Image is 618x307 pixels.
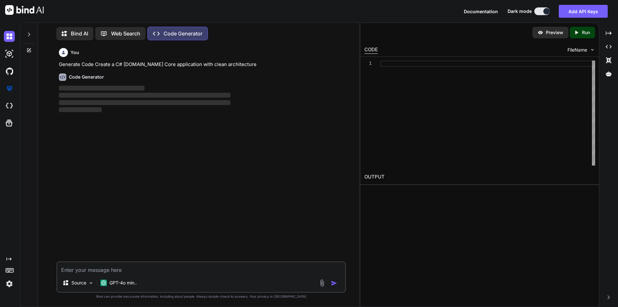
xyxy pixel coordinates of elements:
[360,169,599,185] h2: OUTPUT
[464,8,498,15] button: Documentation
[71,30,88,37] p: Bind AI
[59,107,102,112] span: ‌
[546,29,563,36] p: Preview
[4,66,15,77] img: githubDark
[69,74,104,80] h6: Code Generator
[4,48,15,59] img: darkAi-studio
[109,280,137,286] p: GPT-4o min..
[464,9,498,14] span: Documentation
[5,5,44,15] img: Bind AI
[164,30,202,37] p: Code Generator
[4,101,15,111] img: cloudideIcon
[331,280,337,286] img: icon
[59,100,230,105] span: ‌
[364,46,378,54] div: CODE
[559,5,608,18] button: Add API Keys
[56,294,346,299] p: Bind can provide inaccurate information, including about people. Always double-check its answers....
[590,47,595,53] img: chevron down
[538,30,543,35] img: preview
[71,280,86,286] p: Source
[70,49,79,56] h6: You
[59,61,345,68] p: Generate Code Create a C# [DOMAIN_NAME] Core application with clean architecture
[567,47,587,53] span: FileName
[318,279,326,287] img: attachment
[582,29,590,36] p: Run
[508,8,532,14] span: Dark mode
[59,86,145,91] span: ‌
[364,61,372,67] div: 1
[111,30,140,37] p: Web Search
[4,31,15,42] img: darkChat
[4,83,15,94] img: premium
[59,93,230,98] span: ‌
[88,280,94,286] img: Pick Models
[4,278,15,289] img: settings
[100,280,107,286] img: GPT-4o mini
